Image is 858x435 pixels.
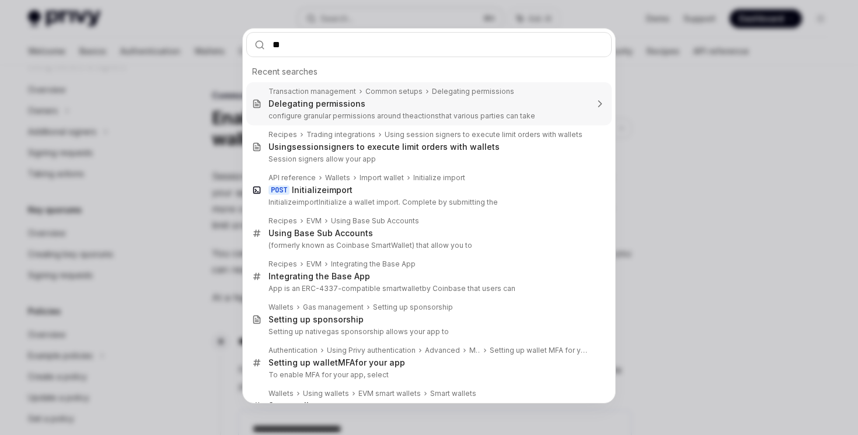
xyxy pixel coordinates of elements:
[303,389,349,398] div: Using wallets
[268,228,373,238] div: Using Base Sub Accounts
[430,389,476,398] div: Smart wallets
[292,185,353,195] div: Initialize
[268,198,587,207] p: Initialize Initialize a wallet import. Complete by submitting the
[297,198,319,206] b: import
[327,346,416,355] div: Using Privy authentication
[331,216,419,226] div: Using Base Sub Accounts
[432,87,514,96] div: Delegating permissions
[326,327,369,336] b: gas sponsor
[373,303,453,312] div: Setting up sponsorship
[268,401,322,411] div: wallets
[268,87,356,96] div: Transaction management
[252,66,318,78] span: Recent searches
[268,284,587,293] p: App is an ERC-4337-compatible smart by Coinbase that users can
[338,357,355,367] b: MFA
[268,357,405,368] div: Setting up wallet for your app
[268,99,365,109] div: Delegating permissions
[268,327,587,336] p: Setting up native ship allows your app to
[292,142,324,152] b: session
[306,130,375,139] div: Trading integrations
[268,314,364,325] div: Setting up sponsorship
[268,271,370,282] div: Integrating the Base App
[327,185,353,195] b: import
[391,241,412,250] b: Wallet
[306,259,322,269] div: EVM
[268,173,316,183] div: API reference
[268,370,587,380] p: To enable MFA for your app, select
[385,130,583,139] div: Using session signers to execute limit orders with wallets
[358,389,421,398] div: EVM smart wallets
[268,216,297,226] div: Recipes
[268,185,290,195] div: POST
[425,346,460,355] div: Advanced
[268,303,294,312] div: Wallets
[268,111,587,121] p: configure granular permissions around the that various parties can take
[268,241,587,250] p: (formerly known as Coinbase Smart ) that allow you to
[268,155,587,164] p: Session signers allow your app
[268,401,292,411] b: Smart
[325,173,350,183] div: Wallets
[268,389,294,398] div: Wallets
[268,130,297,139] div: Recipes
[268,142,500,152] div: Using signers to execute limit orders with wallets
[268,346,318,355] div: Authentication
[303,303,364,312] div: Gas management
[331,259,416,269] div: Integrating the Base App
[414,111,439,120] b: actions
[365,87,423,96] div: Common setups
[490,346,587,355] div: Setting up wallet MFA for your app
[413,173,465,183] div: Initialize import
[268,259,297,269] div: Recipes
[469,346,480,355] div: MFA
[402,284,422,293] b: wallet
[360,173,404,183] div: Import wallet
[306,216,322,226] div: EVM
